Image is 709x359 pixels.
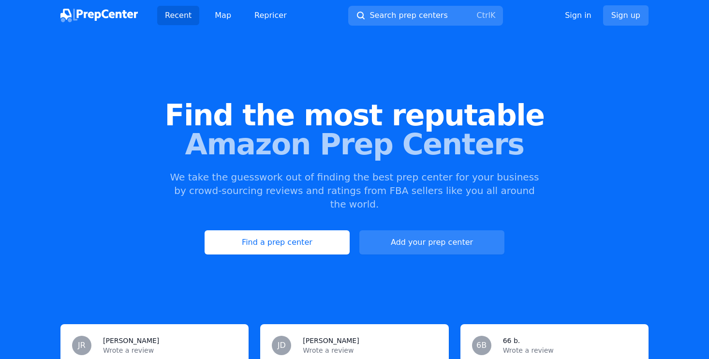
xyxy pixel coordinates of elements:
[278,342,286,349] span: JD
[15,101,694,130] span: Find the most reputable
[565,10,591,21] a: Sign in
[15,130,694,159] span: Amazon Prep Centers
[603,5,649,26] a: Sign up
[503,336,520,345] h3: 66 b.
[103,336,159,345] h3: [PERSON_NAME]
[60,9,138,22] img: PrepCenter
[476,342,487,349] span: 6B
[476,11,490,20] kbd: Ctrl
[207,6,239,25] a: Map
[103,345,237,355] p: Wrote a review
[157,6,199,25] a: Recent
[169,170,540,211] p: We take the guesswork out of finding the best prep center for your business by crowd-sourcing rev...
[205,230,350,254] a: Find a prep center
[369,10,447,21] span: Search prep centers
[78,342,86,349] span: JR
[490,11,496,20] kbd: K
[303,336,359,345] h3: [PERSON_NAME]
[247,6,295,25] a: Repricer
[503,345,637,355] p: Wrote a review
[348,6,503,26] button: Search prep centersCtrlK
[303,345,437,355] p: Wrote a review
[359,230,504,254] a: Add your prep center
